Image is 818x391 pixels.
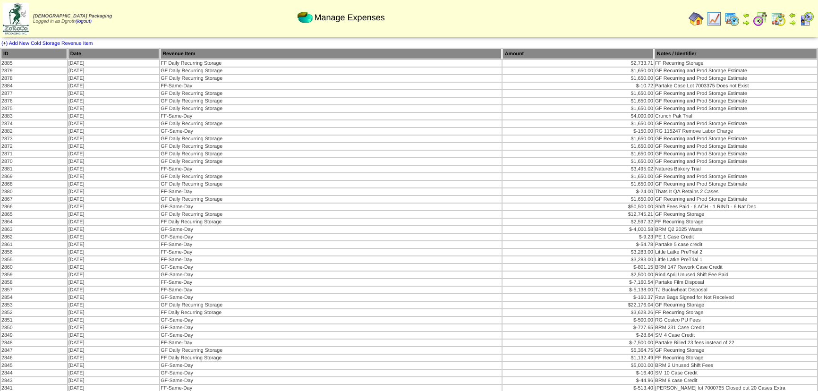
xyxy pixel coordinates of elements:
[1,317,67,323] td: 2851
[655,226,817,233] td: BRM Q2 2025 Waste
[1,128,67,135] td: 2882
[160,355,502,361] td: FF Daily Recurring Storage
[655,287,817,293] td: TJ Buckwheat Disposal
[655,264,817,271] td: BRM 147 Rework Case Credit
[655,166,817,172] td: Natures Bakery Trial
[655,196,817,203] td: GF Recurring and Prod Storage Estimate
[503,385,653,391] div: $-513.40
[33,14,112,24] span: Logged in as Dgroth
[160,128,502,135] td: GF-Same-Day
[160,362,502,369] td: GF-Same-Day
[160,249,502,255] td: FF-Same-Day
[68,226,159,233] td: [DATE]
[655,128,817,135] td: RG 115247 Remove Labor Charge
[315,13,385,23] span: Manage Expenses
[503,363,653,368] div: $5,000.00
[655,241,817,248] td: Partake 5 case credit
[742,11,750,19] img: arrowleft.gif
[503,121,653,127] div: $1,650.00
[503,151,653,157] div: $1,650.00
[68,60,159,67] td: [DATE]
[655,83,817,89] td: Partake Case Lot 7003375 Does not Exist
[503,242,653,247] div: $-54.78
[160,188,502,195] td: FF-Same-Day
[160,158,502,165] td: GF Daily Recurring Storage
[655,49,817,59] th: Notes / Identifier
[503,325,653,331] div: $-727.65
[68,272,159,278] td: [DATE]
[68,234,159,240] td: [DATE]
[160,294,502,301] td: GF-Same-Day
[68,113,159,119] td: [DATE]
[160,60,502,67] td: FF Daily Recurring Storage
[160,120,502,127] td: GF Daily Recurring Storage
[1,166,67,172] td: 2881
[68,264,159,271] td: [DATE]
[503,317,653,323] div: $-500.00
[655,362,817,369] td: BRM 2 Unused Shift Fees
[1,226,67,233] td: 2863
[503,355,653,361] div: $1,132.49
[68,302,159,308] td: [DATE]
[68,287,159,293] td: [DATE]
[160,204,502,210] td: GF-Same-Day
[1,264,67,271] td: 2860
[655,211,817,218] td: GF Recurring Storage
[655,181,817,187] td: GF Recurring and Prod Storage Estimate
[160,370,502,376] td: GF-Same-Day
[503,378,653,383] div: $-44.96
[160,317,502,323] td: GF-Same-Day
[160,241,502,248] td: FF-Same-Day
[68,219,159,225] td: [DATE]
[160,279,502,286] td: FF-Same-Day
[68,332,159,339] td: [DATE]
[655,143,817,150] td: GF Recurring and Prod Storage Estimate
[655,370,817,376] td: SM 10 Case Credit
[503,98,653,104] div: $1,650.00
[503,196,653,202] div: $1,650.00
[160,83,502,89] td: FF-Same-Day
[655,279,817,286] td: Partake Film Disposal
[68,68,159,74] td: [DATE]
[655,105,817,112] td: GF Recurring and Prod Storage Estimate
[655,302,817,308] td: GF Recurring Storage
[1,294,67,301] td: 2854
[503,219,653,225] div: $2,597.32
[68,181,159,187] td: [DATE]
[655,309,817,316] td: FF Recurring Storage
[68,105,159,112] td: [DATE]
[1,287,67,293] td: 2857
[689,11,704,26] img: home.gif
[68,249,159,255] td: [DATE]
[503,181,653,187] div: $1,650.00
[503,68,653,74] div: $1,650.00
[68,370,159,376] td: [DATE]
[655,249,817,255] td: Little Latke PreTrial 2
[1,249,67,255] td: 2856
[160,136,502,142] td: GF Daily Recurring Storage
[1,60,67,67] td: 2885
[503,287,653,293] div: $-5,138.00
[503,204,653,210] div: $50,500.00
[1,204,67,210] td: 2866
[1,241,67,248] td: 2861
[160,166,502,172] td: FF-Same-Day
[655,324,817,331] td: BRM 231 Case Credit
[68,317,159,323] td: [DATE]
[503,144,653,149] div: $1,650.00
[160,332,502,339] td: GF-Same-Day
[160,256,502,263] td: FF-Same-Day
[68,120,159,127] td: [DATE]
[68,98,159,104] td: [DATE]
[655,332,817,339] td: SM 4 Case Credit
[160,173,502,180] td: GF Daily Recurring Storage
[1,83,67,89] td: 2884
[160,340,502,346] td: FF-Same-Day
[1,158,67,165] td: 2870
[1,173,67,180] td: 2869
[68,204,159,210] td: [DATE]
[160,105,502,112] td: GF Daily Recurring Storage
[68,166,159,172] td: [DATE]
[68,196,159,203] td: [DATE]
[655,68,817,74] td: GF Recurring and Prod Storage Estimate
